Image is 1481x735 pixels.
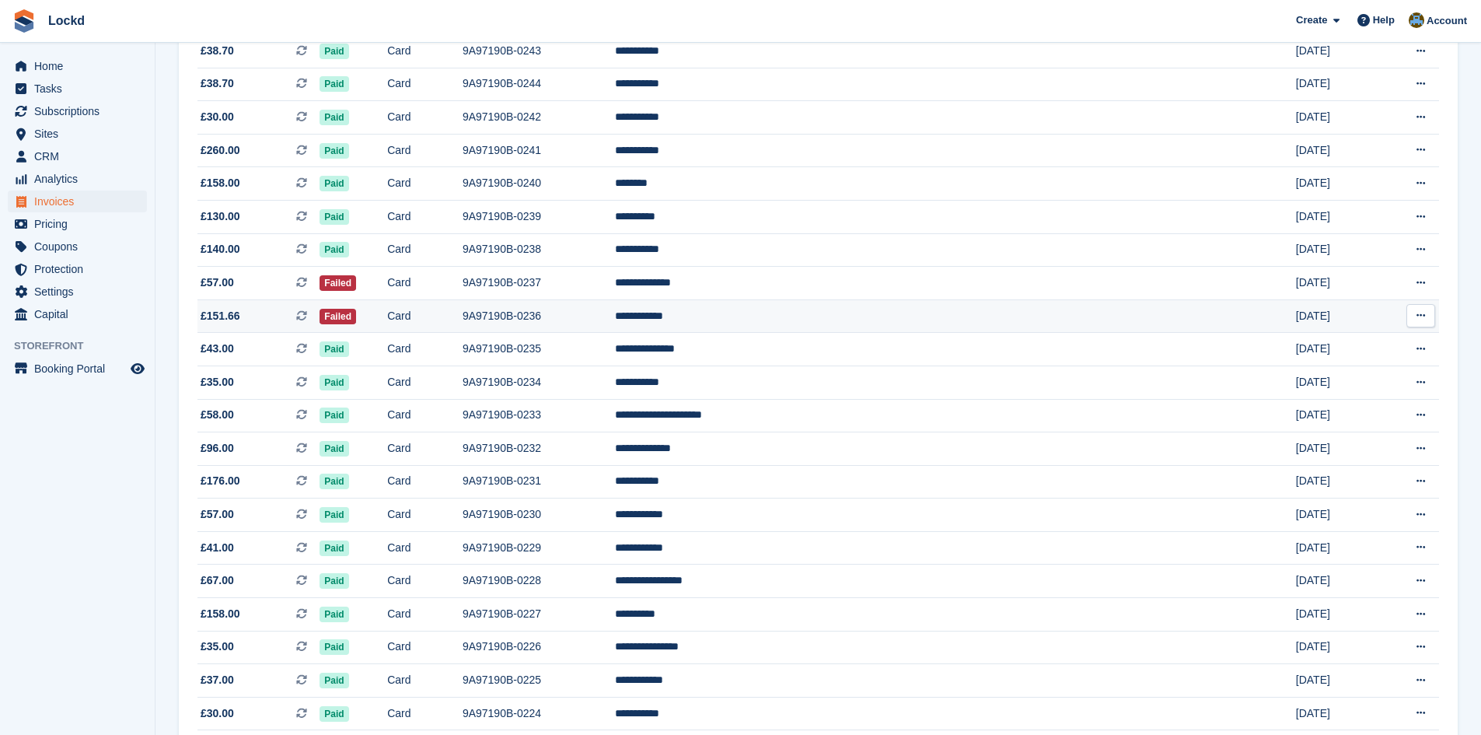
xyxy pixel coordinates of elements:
span: £260.00 [201,142,240,159]
a: menu [8,100,147,122]
span: £158.00 [201,175,240,191]
td: 9A97190B-0240 [463,167,615,201]
a: Preview store [128,359,147,378]
span: Paid [320,176,348,191]
td: Card [387,200,463,233]
span: Account [1427,13,1467,29]
td: Card [387,631,463,664]
td: Card [387,465,463,499]
td: 9A97190B-0238 [463,233,615,267]
span: Protection [34,258,127,280]
span: Paid [320,143,348,159]
span: £151.66 [201,308,240,324]
span: £158.00 [201,606,240,622]
span: Paid [320,706,348,722]
a: menu [8,78,147,100]
span: Paid [320,209,348,225]
td: Card [387,267,463,300]
td: [DATE] [1296,399,1378,432]
td: Card [387,233,463,267]
span: £41.00 [201,540,234,556]
img: Paul Budding [1409,12,1424,28]
td: 9A97190B-0231 [463,465,615,499]
span: £38.70 [201,75,234,92]
a: menu [8,55,147,77]
span: Capital [34,303,127,325]
span: Paid [320,44,348,59]
span: Paid [320,474,348,489]
span: Paid [320,341,348,357]
td: [DATE] [1296,299,1378,333]
span: Paid [320,639,348,655]
a: Lockd [42,8,91,33]
td: 9A97190B-0237 [463,267,615,300]
td: 9A97190B-0236 [463,299,615,333]
td: 9A97190B-0226 [463,631,615,664]
a: menu [8,303,147,325]
td: Card [387,134,463,167]
span: £35.00 [201,639,234,655]
td: [DATE] [1296,233,1378,267]
td: Card [387,399,463,432]
span: £38.70 [201,43,234,59]
td: [DATE] [1296,631,1378,664]
a: menu [8,191,147,212]
span: £30.00 [201,705,234,722]
td: [DATE] [1296,200,1378,233]
td: Card [387,531,463,565]
td: Card [387,565,463,598]
span: £35.00 [201,374,234,390]
span: Create [1296,12,1327,28]
span: Help [1373,12,1395,28]
td: [DATE] [1296,499,1378,532]
td: Card [387,598,463,632]
a: menu [8,145,147,167]
td: [DATE] [1296,101,1378,135]
span: Paid [320,573,348,589]
span: £67.00 [201,572,234,589]
span: Booking Portal [34,358,127,380]
td: [DATE] [1296,598,1378,632]
td: 9A97190B-0242 [463,101,615,135]
span: Paid [320,242,348,257]
td: 9A97190B-0227 [463,598,615,632]
span: Analytics [34,168,127,190]
td: [DATE] [1296,366,1378,399]
span: £57.00 [201,506,234,523]
span: Paid [320,110,348,125]
td: 9A97190B-0243 [463,34,615,68]
span: Tasks [34,78,127,100]
span: Paid [320,375,348,390]
td: 9A97190B-0224 [463,697,615,730]
a: menu [8,236,147,257]
span: Pricing [34,213,127,235]
td: 9A97190B-0235 [463,333,615,366]
td: Card [387,432,463,466]
td: [DATE] [1296,432,1378,466]
a: menu [8,168,147,190]
span: Paid [320,673,348,688]
td: 9A97190B-0239 [463,200,615,233]
span: Paid [320,607,348,622]
td: 9A97190B-0228 [463,565,615,598]
a: menu [8,281,147,303]
td: [DATE] [1296,34,1378,68]
a: menu [8,358,147,380]
span: Settings [34,281,127,303]
span: Subscriptions [34,100,127,122]
span: £96.00 [201,440,234,457]
td: Card [387,333,463,366]
span: Home [34,55,127,77]
td: 9A97190B-0244 [463,68,615,101]
span: £43.00 [201,341,234,357]
img: stora-icon-8386f47178a22dfd0bd8f6a31ec36ba5ce8667c1dd55bd0f319d3a0aa187defe.svg [12,9,36,33]
td: Card [387,366,463,399]
td: [DATE] [1296,465,1378,499]
span: Paid [320,541,348,556]
td: [DATE] [1296,267,1378,300]
span: £176.00 [201,473,240,489]
td: Card [387,299,463,333]
td: Card [387,664,463,698]
span: £57.00 [201,275,234,291]
span: Paid [320,76,348,92]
